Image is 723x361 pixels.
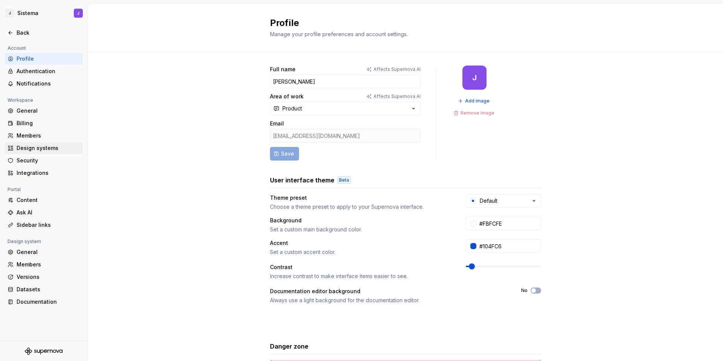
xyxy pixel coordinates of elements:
[17,80,80,87] div: Notifications
[25,347,63,355] svg: Supernova Logo
[5,142,83,154] a: Design systems
[5,44,29,53] div: Account
[282,105,302,112] div: Product
[337,176,351,184] div: Beta
[17,286,80,293] div: Datasets
[2,5,86,21] button: JSistemaJ
[5,154,83,167] a: Security
[5,78,83,90] a: Notifications
[5,53,83,65] a: Profile
[17,9,38,17] div: Sistema
[17,132,80,139] div: Members
[17,273,80,281] div: Versions
[466,194,541,208] button: Default
[77,10,79,16] div: J
[5,296,83,308] a: Documentation
[456,96,493,106] button: Add image
[270,248,452,256] div: Set a custom accent color.
[5,194,83,206] a: Content
[5,27,83,39] a: Back
[5,207,83,219] a: Ask AI
[5,283,83,295] a: Datasets
[17,29,80,37] div: Back
[270,297,508,304] div: Always use a light background for the documentation editor.
[480,197,497,205] div: Default
[472,75,477,81] div: J
[270,120,284,127] label: Email
[5,130,83,142] a: Members
[270,17,532,29] h2: Profile
[17,119,80,127] div: Billing
[270,272,452,280] div: Increase contrast to make interface items easier to see.
[5,117,83,129] a: Billing
[270,239,452,247] div: Accent
[17,67,80,75] div: Authentication
[465,98,490,104] span: Add image
[5,65,83,77] a: Authentication
[270,194,452,202] div: Theme preset
[270,288,508,295] div: Documentation editor background
[17,169,80,177] div: Integrations
[17,157,80,164] div: Security
[5,167,83,179] a: Integrations
[5,271,83,283] a: Versions
[17,55,80,63] div: Profile
[270,203,452,211] div: Choose a theme preset to apply to your Supernova interface.
[270,342,308,351] h3: Danger zone
[270,93,304,100] label: Area of work
[270,217,452,224] div: Background
[5,105,83,117] a: General
[17,261,80,268] div: Members
[270,263,452,271] div: Contrast
[270,226,452,233] div: Set a custom main background color.
[476,239,541,253] input: #104FC6
[5,237,44,246] div: Design system
[270,176,334,185] h3: User interface theme
[17,144,80,152] div: Design systems
[270,66,296,73] label: Full name
[521,288,528,294] label: No
[476,217,541,230] input: #FFFFFF
[5,96,36,105] div: Workspace
[17,221,80,229] div: Sidebar links
[5,246,83,258] a: General
[270,31,408,37] span: Manage your profile preferences and account settings.
[5,185,24,194] div: Portal
[5,219,83,231] a: Sidebar links
[17,248,80,256] div: General
[17,107,80,115] div: General
[17,209,80,216] div: Ask AI
[5,9,14,18] div: J
[374,93,421,99] p: Affects Supernova AI
[374,66,421,72] p: Affects Supernova AI
[17,196,80,204] div: Content
[5,259,83,271] a: Members
[17,298,80,306] div: Documentation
